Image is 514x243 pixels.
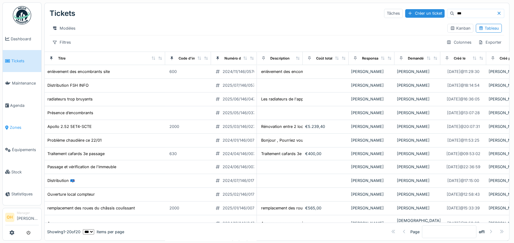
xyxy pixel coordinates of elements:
[12,80,39,86] span: Maintenance
[450,25,471,31] div: Kanban
[397,110,438,116] div: [PERSON_NAME]
[11,169,39,175] span: Stock
[13,6,31,24] img: Badge_color-CXgf-gQk.svg
[11,191,39,197] span: Statistiques
[397,151,438,157] div: [PERSON_NAME]
[261,205,358,211] div: remplacement des roues du châssis coulissant du...
[270,56,290,61] div: Description
[447,124,480,129] div: [DATE] @ 20:07:31
[5,213,14,222] li: OH
[169,124,179,129] div: 2000
[47,164,116,170] div: Passage et vérification de l'immeuble
[3,183,41,205] a: Statistiques
[384,9,403,18] div: Tâches
[3,117,41,139] a: Zones
[169,69,177,74] div: 600
[10,103,39,108] span: Agenda
[3,161,41,183] a: Stock
[446,164,480,170] div: [DATE] @ 22:36:59
[351,82,392,88] div: [PERSON_NAME]
[397,191,438,197] div: [PERSON_NAME]
[500,56,514,61] div: Créé par
[12,147,39,153] span: Équipements
[3,28,41,50] a: Dashboard
[351,69,392,74] div: [PERSON_NAME]
[223,191,259,197] div: 2025/02/146/01705
[47,220,86,226] div: Ascenseur en panne
[351,137,392,143] div: [PERSON_NAME]
[223,164,260,170] div: 2024/06/146/00705
[261,124,314,129] div: Rénovation entre 2 locations
[3,139,41,161] a: Équipements
[223,151,260,157] div: 2024/04/146/00705
[3,72,41,94] a: Maintenance
[351,96,392,102] div: [PERSON_NAME]
[447,205,480,211] div: [DATE] @ 15:33:39
[17,211,39,215] div: Manager
[397,137,438,143] div: [PERSON_NAME]
[47,82,89,88] div: Distribution FSH INFO
[47,178,75,183] div: Distribution 📪
[261,69,324,74] div: enlèvement des encombrants site
[223,124,260,129] div: 2025/03/146/02705
[351,220,392,226] div: [PERSON_NAME]
[397,164,438,170] div: [PERSON_NAME]
[475,38,504,47] div: Exporter
[479,229,485,234] strong: of 1
[261,137,353,143] div: Bonjour , Pourriez vous envoyer les chauffagis...
[351,164,392,170] div: [PERSON_NAME]
[408,56,430,61] div: Demandé par
[410,229,420,234] div: Page
[223,96,260,102] div: 2025/06/146/04705
[223,69,258,74] div: 2024/11/146/05705
[444,38,474,47] div: Colonnes
[11,58,39,64] span: Tickets
[362,56,383,61] div: Responsable
[47,137,102,143] div: Problème chaudière ce 22/01
[447,178,479,183] div: [DATE] @ 17:15:00
[223,82,260,88] div: 2025/07/146/05705
[47,229,80,234] div: Showing 1 - 20 of 20
[446,151,480,157] div: [DATE] @ 09:53:02
[447,82,479,88] div: [DATE] @ 18:14:54
[261,96,359,102] div: Les radiateurs de l'appartement font énormmémen...
[351,124,392,129] div: [PERSON_NAME]
[58,56,66,61] div: Titre
[47,69,110,74] div: enlèvement des encombrants site
[169,205,179,211] div: 2000
[11,36,39,42] span: Dashboard
[3,94,41,117] a: Agenda
[179,56,209,61] div: Code d'imputation
[50,38,74,47] div: Filtres
[50,24,78,33] div: Modèles
[447,191,480,197] div: [DATE] @ 12:58:43
[447,69,479,74] div: [DATE] @ 11:29:30
[351,191,392,197] div: [PERSON_NAME]
[47,205,135,211] div: remplacement des roues du châssis coulissant
[351,205,392,211] div: [PERSON_NAME]
[447,220,479,226] div: [DATE] @ 11:59:29
[223,178,259,183] div: 2024/07/146/01705
[447,96,480,102] div: [DATE] @ 16:36:05
[479,25,499,31] div: Tableau
[261,151,352,157] div: Traitement cafards 3e passage : Marbotin 67/2...
[397,96,438,102] div: [PERSON_NAME]
[47,151,105,157] div: Traitement cafards 3e passage
[405,9,445,17] div: Créer un ticket
[316,56,332,61] div: Coût total
[3,50,41,72] a: Tickets
[47,110,93,116] div: Présence d’encombrants
[223,205,259,211] div: 2025/01/146/00705
[397,178,438,183] div: [PERSON_NAME]
[17,211,39,224] li: [PERSON_NAME]
[261,220,350,226] div: Ascenseur en panne. [PERSON_NAME] 02.51...
[47,191,95,197] div: Ouverture local compteur
[47,124,92,129] div: Apollo 2.52 5ET4-SCTE
[397,218,438,229] div: [DEMOGRAPHIC_DATA][PERSON_NAME]
[5,211,39,225] a: OH Manager[PERSON_NAME]
[83,229,124,234] div: items per page
[50,5,75,21] div: Tickets
[397,124,438,129] div: [PERSON_NAME]
[397,205,438,211] div: [PERSON_NAME]
[447,110,480,116] div: [DATE] @ 13:07:28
